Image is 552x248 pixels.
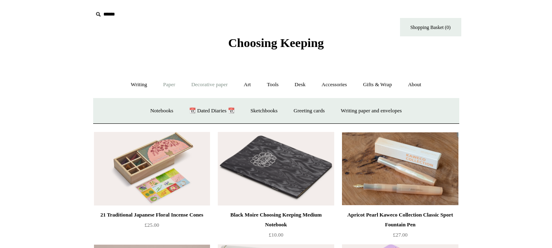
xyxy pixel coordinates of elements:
span: Choosing Keeping [228,36,324,49]
span: £10.00 [269,232,284,238]
a: Black Moire Choosing Keeping Medium Notebook £10.00 [218,210,334,244]
a: Gifts & Wrap [355,74,399,96]
a: Apricot Pearl Kaweco Collection Classic Sport Fountain Pen Apricot Pearl Kaweco Collection Classi... [342,132,458,206]
span: £27.00 [393,232,408,238]
a: Writing paper and envelopes [333,100,409,122]
img: 21 Traditional Japanese Floral Incense Cones [94,132,210,206]
a: Art [237,74,258,96]
a: Shopping Basket (0) [400,18,461,36]
a: Sketchbooks [243,100,285,122]
a: Writing [123,74,154,96]
div: 21 Traditional Japanese Floral Incense Cones [96,210,208,220]
a: About [400,74,429,96]
img: Apricot Pearl Kaweco Collection Classic Sport Fountain Pen [342,132,458,206]
a: Decorative paper [184,74,235,96]
a: Apricot Pearl Kaweco Collection Classic Sport Fountain Pen £27.00 [342,210,458,244]
a: Black Moire Choosing Keeping Medium Notebook Black Moire Choosing Keeping Medium Notebook [218,132,334,206]
div: Black Moire Choosing Keeping Medium Notebook [220,210,332,230]
a: Accessories [314,74,354,96]
a: Notebooks [143,100,181,122]
a: 21 Traditional Japanese Floral Incense Cones £25.00 [94,210,210,244]
a: Paper [156,74,183,96]
div: Apricot Pearl Kaweco Collection Classic Sport Fountain Pen [344,210,456,230]
a: 21 Traditional Japanese Floral Incense Cones 21 Traditional Japanese Floral Incense Cones [94,132,210,206]
a: 📆 Dated Diaries 📆 [182,100,241,122]
a: Greeting cards [286,100,332,122]
a: Tools [259,74,286,96]
span: £25.00 [145,222,159,228]
a: Choosing Keeping [228,42,324,48]
a: Desk [287,74,313,96]
img: Black Moire Choosing Keeping Medium Notebook [218,132,334,206]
